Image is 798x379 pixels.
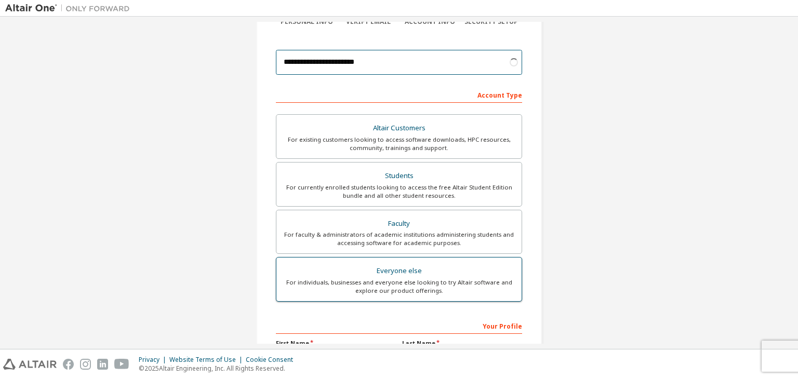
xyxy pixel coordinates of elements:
[3,359,57,370] img: altair_logo.svg
[283,231,515,247] div: For faculty & administrators of academic institutions administering students and accessing softwa...
[80,359,91,370] img: instagram.svg
[5,3,135,13] img: Altair One
[283,278,515,295] div: For individuals, businesses and everyone else looking to try Altair software and explore our prod...
[283,216,515,231] div: Faculty
[63,359,74,370] img: facebook.svg
[399,18,461,26] div: Account Info
[283,169,515,183] div: Students
[139,364,299,373] p: © 2025 Altair Engineering, Inc. All Rights Reserved.
[338,18,400,26] div: Verify Email
[283,121,515,136] div: Altair Customers
[276,86,522,103] div: Account Type
[283,136,515,152] div: For existing customers looking to access software downloads, HPC resources, community, trainings ...
[114,359,129,370] img: youtube.svg
[246,356,299,364] div: Cookie Consent
[276,339,396,347] label: First Name
[276,317,522,334] div: Your Profile
[283,264,515,278] div: Everyone else
[139,356,169,364] div: Privacy
[283,183,515,200] div: For currently enrolled students looking to access the free Altair Student Edition bundle and all ...
[169,356,246,364] div: Website Terms of Use
[276,18,338,26] div: Personal Info
[97,359,108,370] img: linkedin.svg
[461,18,523,26] div: Security Setup
[402,339,522,347] label: Last Name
